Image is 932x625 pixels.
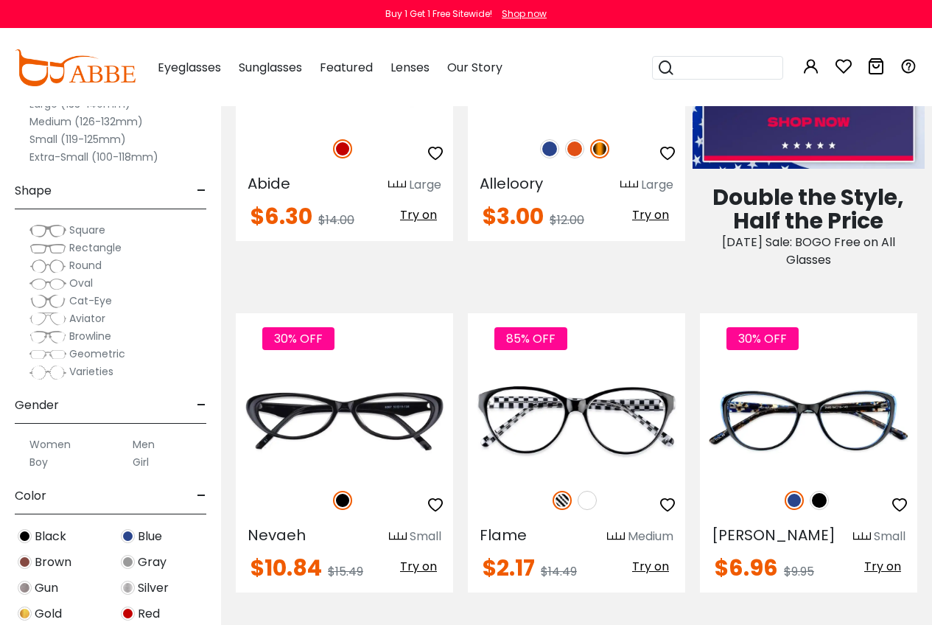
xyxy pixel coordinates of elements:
[69,364,113,379] span: Varieties
[69,276,93,290] span: Oval
[318,212,354,228] span: $14.00
[628,528,673,545] div: Medium
[480,525,527,545] span: Flame
[29,148,158,166] label: Extra-Small (100-118mm)
[628,557,673,576] button: Try on
[29,436,71,453] label: Women
[722,234,895,268] span: [DATE] Sale: BOGO Free on All Glasses
[553,491,572,510] img: Pattern
[29,113,143,130] label: Medium (126-132mm)
[864,558,901,575] span: Try on
[35,554,71,571] span: Brown
[632,558,669,575] span: Try on
[29,259,66,273] img: Round.png
[121,607,135,621] img: Red
[35,605,62,623] span: Gold
[578,491,597,510] img: White
[494,327,567,350] span: 85% OFF
[15,478,46,514] span: Color
[410,528,441,545] div: Small
[590,139,609,158] img: Tortoise
[320,59,373,76] span: Featured
[328,563,363,580] span: $15.49
[333,491,352,510] img: Black
[138,554,167,571] span: Gray
[540,139,559,158] img: Blue
[29,276,66,291] img: Oval.png
[29,329,66,344] img: Browline.png
[390,59,430,76] span: Lenses
[853,531,871,542] img: size ruler
[541,563,577,580] span: $14.49
[69,311,105,326] span: Aviator
[333,139,352,158] img: Red
[121,555,135,569] img: Gray
[726,327,799,350] span: 30% OFF
[250,552,322,584] span: $10.84
[607,531,625,542] img: size ruler
[15,173,52,209] span: Shape
[502,7,547,21] div: Shop now
[69,258,102,273] span: Round
[197,388,206,423] span: -
[29,241,66,256] img: Rectangle.png
[262,327,334,350] span: 30% OFF
[396,557,441,576] button: Try on
[236,366,453,475] img: Black Nevaeh - Acetate ,Universal Bridge Fit
[447,59,502,76] span: Our Story
[712,525,835,545] span: [PERSON_NAME]
[158,59,221,76] span: Eyeglasses
[138,528,162,545] span: Blue
[29,312,66,327] img: Aviator.png
[565,139,584,158] img: Orange
[18,607,32,621] img: Gold
[18,581,32,595] img: Gun
[483,552,535,584] span: $2.17
[712,181,904,237] span: Double the Style, Half the Price
[15,49,136,86] img: abbeglasses.com
[197,478,206,514] span: -
[550,212,584,228] span: $12.00
[641,176,673,194] div: Large
[480,173,543,194] span: Alleloory
[35,579,58,597] span: Gun
[133,453,149,471] label: Girl
[18,555,32,569] img: Brown
[29,453,48,471] label: Boy
[29,130,126,148] label: Small (119-125mm)
[632,206,669,223] span: Try on
[121,529,135,543] img: Blue
[400,206,437,223] span: Try on
[138,579,169,597] span: Silver
[860,557,905,576] button: Try on
[248,525,306,545] span: Nevaeh
[69,223,105,237] span: Square
[483,200,544,232] span: $3.00
[385,7,492,21] div: Buy 1 Get 1 Free Sitewide!
[700,366,917,475] a: Blue Olga - Plastic Eyeglasses
[250,200,312,232] span: $6.30
[388,180,406,191] img: size ruler
[197,173,206,209] span: -
[400,558,437,575] span: Try on
[239,59,302,76] span: Sunglasses
[18,529,32,543] img: Black
[409,176,441,194] div: Large
[69,329,111,343] span: Browline
[810,491,829,510] img: Black
[785,491,804,510] img: Blue
[874,528,905,545] div: Small
[29,294,66,309] img: Cat-Eye.png
[69,240,122,255] span: Rectangle
[248,173,290,194] span: Abide
[133,436,155,453] label: Men
[69,346,125,361] span: Geometric
[29,347,66,362] img: Geometric.png
[628,206,673,225] button: Try on
[620,180,638,191] img: size ruler
[784,563,814,580] span: $9.95
[468,366,685,475] img: Pattern Flame - Plastic ,Universal Bridge Fit
[494,7,547,20] a: Shop now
